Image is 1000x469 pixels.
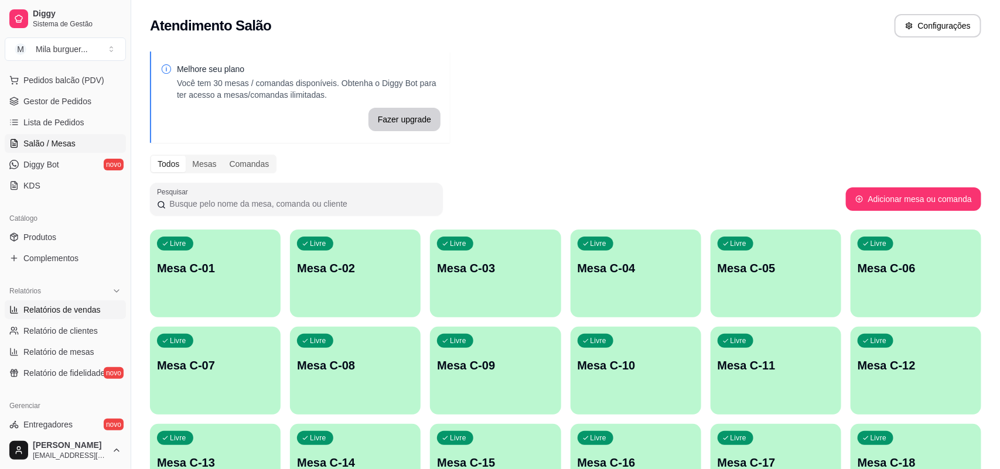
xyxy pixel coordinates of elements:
[731,239,747,248] p: Livre
[871,433,887,443] p: Livre
[895,14,981,37] button: Configurações
[5,176,126,195] a: KDS
[871,239,887,248] p: Livre
[5,300,126,319] a: Relatórios de vendas
[157,260,274,276] p: Mesa C-01
[437,260,554,276] p: Mesa C-03
[5,71,126,90] button: Pedidos balcão (PDV)
[223,156,276,172] div: Comandas
[23,95,91,107] span: Gestor de Pedidos
[731,336,747,345] p: Livre
[851,327,981,415] button: LivreMesa C-12
[5,37,126,61] button: Select a team
[591,336,607,345] p: Livre
[310,336,326,345] p: Livre
[23,117,84,128] span: Lista de Pedidos
[5,92,126,111] a: Gestor de Pedidos
[858,357,974,374] p: Mesa C-12
[15,43,26,55] span: M
[23,419,73,430] span: Entregadores
[450,239,466,248] p: Livre
[591,239,607,248] p: Livre
[571,230,701,317] button: LivreMesa C-04
[23,325,98,337] span: Relatório de clientes
[430,327,561,415] button: LivreMesa C-09
[23,346,94,358] span: Relatório de mesas
[157,357,274,374] p: Mesa C-07
[858,260,974,276] p: Mesa C-06
[450,336,466,345] p: Livre
[177,63,441,75] p: Melhore seu plano
[297,260,414,276] p: Mesa C-02
[5,415,126,434] a: Entregadoresnovo
[5,5,126,33] a: DiggySistema de Gestão
[310,433,326,443] p: Livre
[5,321,126,340] a: Relatório de clientes
[5,249,126,268] a: Complementos
[23,74,104,86] span: Pedidos balcão (PDV)
[170,433,186,443] p: Livre
[33,19,121,29] span: Sistema de Gestão
[430,230,561,317] button: LivreMesa C-03
[290,230,421,317] button: LivreMesa C-02
[851,230,981,317] button: LivreMesa C-06
[5,228,126,247] a: Produtos
[151,156,186,172] div: Todos
[846,187,981,211] button: Adicionar mesa ou comanda
[297,357,414,374] p: Mesa C-08
[578,260,694,276] p: Mesa C-04
[23,367,105,379] span: Relatório de fidelidade
[5,436,126,464] button: [PERSON_NAME][EMAIL_ADDRESS][DOMAIN_NAME]
[871,336,887,345] p: Livre
[186,156,223,172] div: Mesas
[711,327,841,415] button: LivreMesa C-11
[718,260,834,276] p: Mesa C-05
[157,187,192,197] label: Pesquisar
[150,327,281,415] button: LivreMesa C-07
[33,451,107,460] span: [EMAIL_ADDRESS][DOMAIN_NAME]
[33,440,107,451] span: [PERSON_NAME]
[437,357,554,374] p: Mesa C-09
[9,286,41,296] span: Relatórios
[578,357,694,374] p: Mesa C-10
[170,336,186,345] p: Livre
[23,304,101,316] span: Relatórios de vendas
[571,327,701,415] button: LivreMesa C-10
[368,108,441,131] button: Fazer upgrade
[23,138,76,149] span: Salão / Mesas
[5,396,126,415] div: Gerenciar
[5,343,126,361] a: Relatório de mesas
[5,155,126,174] a: Diggy Botnovo
[290,327,421,415] button: LivreMesa C-08
[5,134,126,153] a: Salão / Mesas
[23,180,40,191] span: KDS
[450,433,466,443] p: Livre
[5,209,126,228] div: Catálogo
[5,113,126,132] a: Lista de Pedidos
[731,433,747,443] p: Livre
[23,231,56,243] span: Produtos
[150,16,271,35] h2: Atendimento Salão
[23,159,59,170] span: Diggy Bot
[711,230,841,317] button: LivreMesa C-05
[166,198,436,210] input: Pesquisar
[5,364,126,382] a: Relatório de fidelidadenovo
[170,239,186,248] p: Livre
[718,357,834,374] p: Mesa C-11
[36,43,88,55] div: Mila burguer ...
[33,9,121,19] span: Diggy
[23,252,79,264] span: Complementos
[591,433,607,443] p: Livre
[150,230,281,317] button: LivreMesa C-01
[177,77,441,101] p: Você tem 30 mesas / comandas disponíveis. Obtenha o Diggy Bot para ter acesso a mesas/comandas il...
[310,239,326,248] p: Livre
